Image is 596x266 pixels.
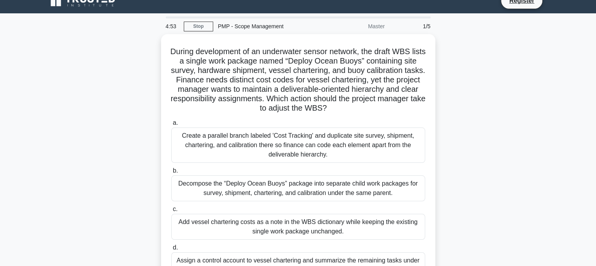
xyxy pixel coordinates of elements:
[389,18,435,34] div: 1/5
[171,214,425,240] div: Add vessel chartering costs as a note in the WBS dictionary while keeping the existing single wor...
[184,22,213,31] a: Stop
[171,175,425,201] div: Decompose the “Deploy Ocean Buoys” package into separate child work packages for survey, shipment...
[173,206,178,212] span: c.
[321,18,389,34] div: Master
[173,167,178,174] span: b.
[173,244,178,251] span: d.
[170,47,426,113] h5: During development of an underwater sensor network, the draft WBS lists a single work package nam...
[213,18,321,34] div: PMP - Scope Management
[173,119,178,126] span: a.
[171,128,425,163] div: Create a parallel branch labeled 'Cost Tracking' and duplicate site survey, shipment, chartering,...
[161,18,184,34] div: 4:53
